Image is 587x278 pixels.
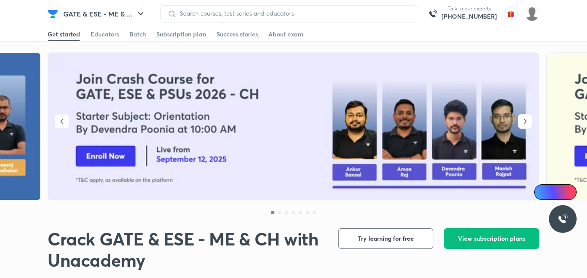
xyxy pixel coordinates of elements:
[156,30,206,39] div: Subscription plan
[216,30,258,39] div: Success stories
[129,30,146,39] div: Batch
[458,234,525,243] span: View subscription plans
[338,228,433,249] button: Try learning for free
[442,12,497,21] a: [PHONE_NUMBER]
[525,7,539,21] img: pradhap B
[558,214,568,224] img: ttu
[90,27,119,41] a: Educators
[548,189,571,196] span: Ai Doubts
[156,27,206,41] a: Subscription plan
[539,189,546,196] img: Icon
[48,27,80,41] a: Get started
[534,184,577,200] a: Ai Doubts
[58,5,151,23] button: GATE & ESE - ME & ...
[442,5,497,12] p: Talk to our experts
[504,7,518,21] img: avatar
[48,9,58,19] img: Company Logo
[358,234,414,243] span: Try learning for free
[268,30,303,39] div: About exam
[90,30,119,39] div: Educators
[176,10,410,17] input: Search courses, test series and educators
[216,27,258,41] a: Success stories
[268,27,303,41] a: About exam
[424,5,442,23] img: call-us
[129,27,146,41] a: Batch
[48,30,80,39] div: Get started
[48,228,324,271] h1: Crack GATE & ESE - ME & CH with Unacademy
[444,228,539,249] button: View subscription plans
